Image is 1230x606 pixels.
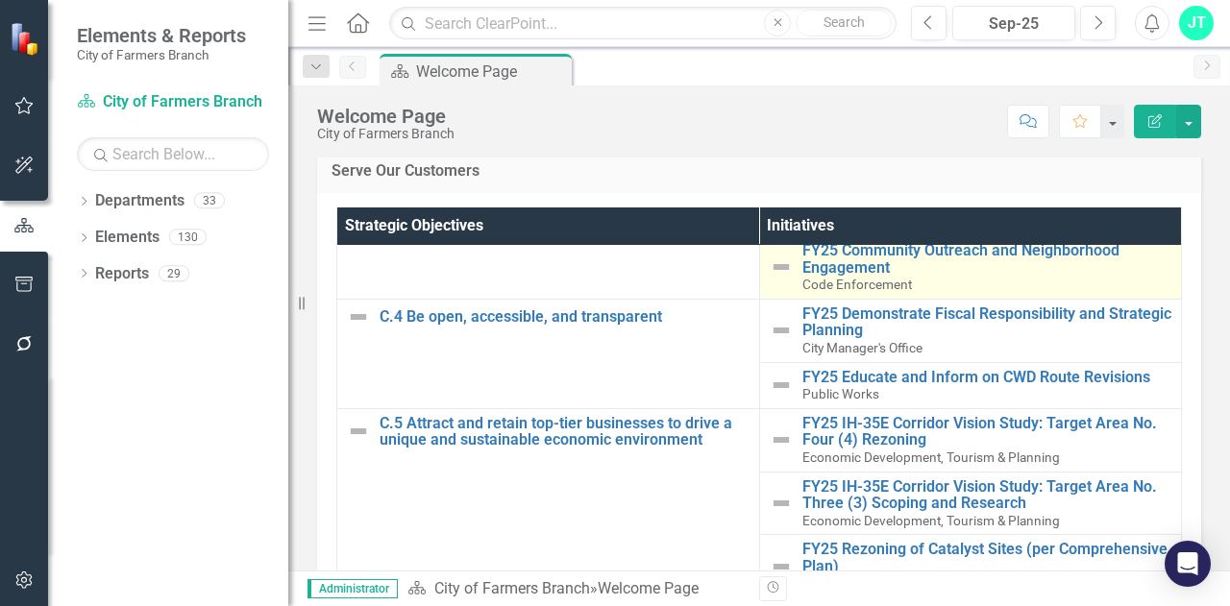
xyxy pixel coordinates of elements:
[389,7,897,40] input: Search ClearPoint...
[759,236,1182,300] td: Double-Click to Edit Right Click for Context Menu
[802,242,1172,276] a: FY25 Community Outreach and Neighborhood Engagement
[347,305,370,328] img: Not Defined
[770,319,793,342] img: Not Defined
[802,541,1172,574] a: FY25 Rezoning of Catalyst Sites (per Comprehensive Plan)
[802,305,1172,339] a: FY25 Demonstrate Fiscal Responsibility and Strategic Planning
[407,578,745,600] div: »
[770,492,793,515] img: Not Defined
[802,386,879,401] span: Public Works
[802,415,1172,448] a: FY25 IH-35E Corridor Vision Study: Target Area No. Four (4) Rezoning
[332,162,1187,180] h3: Serve Our Customers
[802,513,1060,528] span: Economic Development, Tourism & Planning
[77,91,269,113] a: City of Farmers Branch
[380,308,750,326] a: C.4 Be open, accessible, and transparent
[77,24,246,47] span: Elements & Reports
[802,449,1060,465] span: Economic Development, Tourism & Planning
[824,14,865,30] span: Search
[194,193,225,209] div: 33
[95,227,160,249] a: Elements
[770,428,793,451] img: Not Defined
[759,362,1182,408] td: Double-Click to Edit Right Click for Context Menu
[95,190,184,212] a: Departments
[759,408,1182,472] td: Double-Click to Edit Right Click for Context Menu
[759,535,1182,598] td: Double-Click to Edit Right Click for Context Menu
[770,255,793,279] img: Not Defined
[802,369,1172,386] a: FY25 Educate and Inform on CWD Route Revisions
[1165,541,1211,587] div: Open Intercom Messenger
[169,230,207,246] div: 130
[770,555,793,578] img: Not Defined
[337,299,760,408] td: Double-Click to Edit Right Click for Context Menu
[10,22,43,56] img: ClearPoint Strategy
[95,263,149,285] a: Reports
[1179,6,1214,40] button: JT
[159,265,189,281] div: 29
[434,579,590,597] a: City of Farmers Branch
[77,137,269,171] input: Search Below...
[770,374,793,397] img: Not Defined
[380,415,750,448] a: C.5 Attract and retain top-tier businesses to drive a unique and sustainable economic environment
[347,420,370,443] img: Not Defined
[77,47,246,62] small: City of Farmers Branch
[802,478,1172,512] a: FY25 IH-35E Corridor Vision Study: Target Area No. Three (3) Scoping and Research
[959,12,1069,36] div: Sep-25
[796,10,892,36] button: Search
[759,299,1182,362] td: Double-Click to Edit Right Click for Context Menu
[317,127,455,141] div: City of Farmers Branch
[416,60,567,84] div: Welcome Page
[802,340,922,355] span: City Manager's Office
[759,472,1182,535] td: Double-Click to Edit Right Click for Context Menu
[598,579,699,597] div: Welcome Page
[952,6,1075,40] button: Sep-25
[802,277,912,292] span: Code Enforcement
[307,579,398,598] span: Administrator
[317,106,455,127] div: Welcome Page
